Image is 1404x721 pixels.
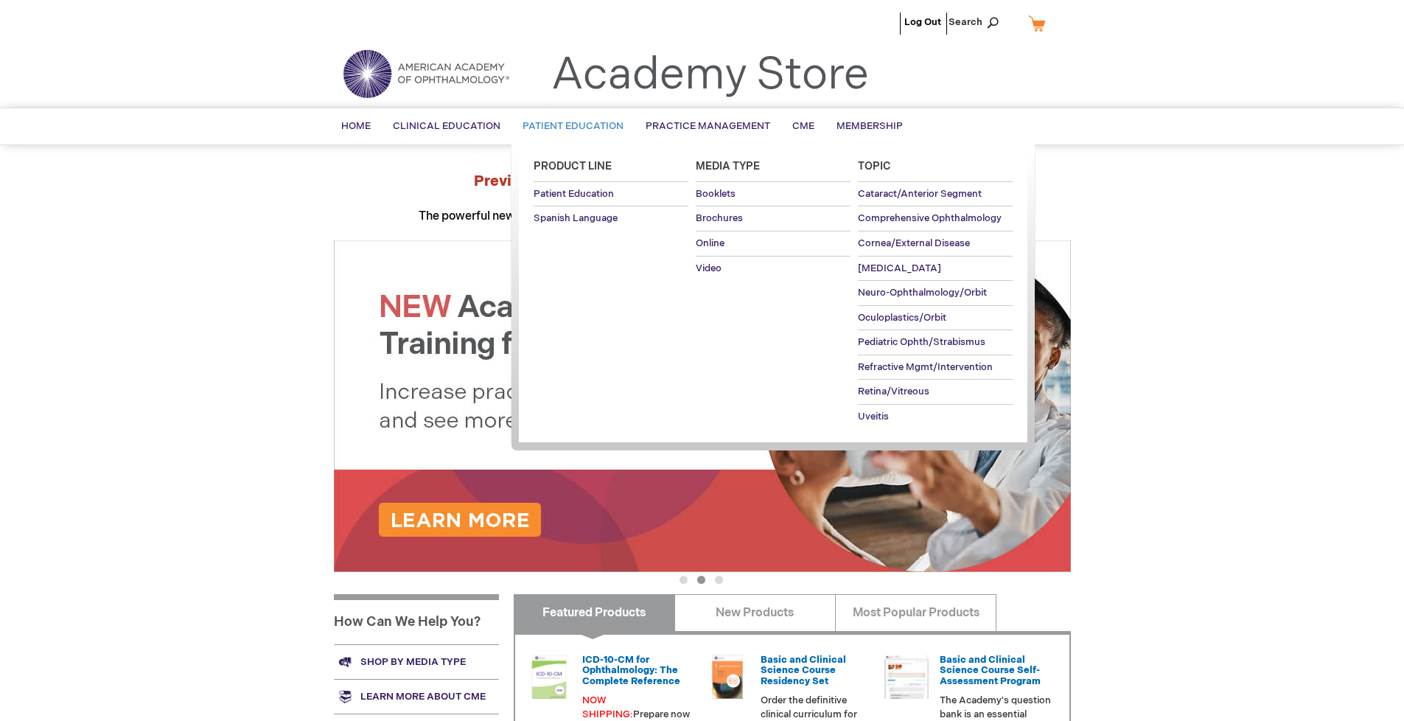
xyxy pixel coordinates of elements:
span: Cornea/External Disease [858,237,970,249]
font: NOW SHIPPING: [582,694,633,720]
span: Pediatric Ophth/Strabismus [858,336,985,348]
button: 1 of 3 [680,576,688,584]
a: Cataract/Anterior Segment [858,182,1013,206]
h1: How Can We Help You? [334,594,499,644]
a: Cornea/External Disease [858,231,1013,256]
button: 2 of 3 [697,576,705,584]
span: Patient Education [523,120,624,132]
span: Booklets [696,188,736,200]
span: Spanish Language [534,212,618,224]
a: Retina/Vitreous [858,380,1013,404]
span: Search [949,7,1005,37]
a: Media Type [696,152,851,182]
span: Neuro-Ophthalmology/Orbit [858,287,987,299]
span: Membership [837,120,903,132]
strong: Preview the at AAO 2025 [474,173,930,190]
a: Patient Education [511,108,635,144]
a: Shop by media type [334,644,499,679]
span: Online [696,237,724,249]
a: Online [696,231,851,256]
a: Topic [858,152,1013,182]
a: Basic and Clinical Science Course Self-Assessment Program [940,654,1041,687]
a: ICD-10-CM for Ophthalmology: The Complete Reference [582,654,680,687]
a: Featured Products [514,594,675,631]
img: 02850963u_47.png [705,655,750,699]
a: Refractive Mgmt/Intervention [858,355,1013,380]
img: bcscself_20.jpg [884,655,929,699]
span: Practice Management [646,120,770,132]
a: Spanish Language [534,206,688,231]
a: Oculoplastics/Orbit [858,306,1013,330]
a: Neuro-Ophthalmology/Orbit [858,281,1013,305]
a: New Products [674,594,836,631]
span: Cataract/Anterior Segment [858,188,982,200]
a: Uveitis [858,405,1013,429]
a: Most Popular Products [835,594,996,631]
a: Clinical Education [382,108,511,144]
span: Uveitis [858,411,889,422]
a: Learn more about CME [334,679,499,714]
span: Refractive Mgmt/Intervention [858,361,993,373]
a: Pediatric Ophth/Strabismus [858,330,1013,355]
span: CME [792,120,814,132]
span: Clinical Education [393,120,500,132]
span: Media Type [696,160,760,173]
a: Patient Education [534,182,688,206]
span: Home [341,120,371,132]
a: Membership [825,108,914,144]
span: Retina/Vitreous [858,386,929,397]
span: Oculoplastics/Orbit [858,312,946,324]
span: [MEDICAL_DATA] [858,262,941,274]
a: [MEDICAL_DATA] [858,257,1013,281]
a: Brochures [696,206,851,231]
span: Comprehensive Ophthalmology [858,212,1002,224]
a: Booklets [696,182,851,206]
a: Basic and Clinical Science Course Residency Set [761,654,846,687]
a: CME [781,108,825,144]
a: Product Line [534,152,688,182]
a: Log Out [904,16,941,28]
button: 3 of 3 [715,576,723,584]
a: Academy Store [551,49,869,102]
span: Video [696,262,722,274]
span: Patient Education [534,188,614,200]
span: Brochures [696,212,743,224]
a: Practice Management [635,108,781,144]
span: Topic [858,160,891,173]
span: Product Line [534,160,612,173]
img: 0120008u_42.png [527,655,571,699]
a: Video [696,257,851,281]
a: Comprehensive Ophthalmology [858,206,1013,231]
